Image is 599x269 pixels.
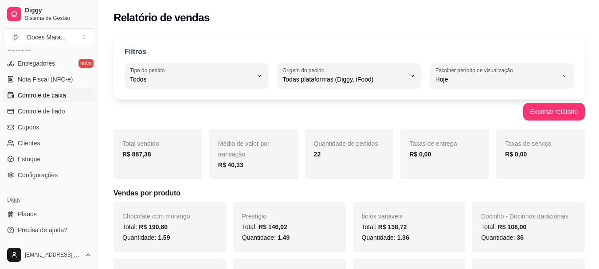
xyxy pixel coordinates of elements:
[158,234,170,241] span: 1.59
[122,234,170,241] span: Quantidade:
[242,234,290,241] span: Quantidade:
[523,103,585,121] button: Exportar relatório
[278,234,290,241] span: 1.49
[481,213,568,220] span: Docinho - Docinhos tradicionais
[122,140,159,147] span: Total vendido
[4,104,95,118] a: Controle de fiado
[409,151,431,158] strong: R$ 0,00
[409,140,457,147] span: Taxas de entrega
[362,223,407,230] span: Total:
[4,88,95,102] a: Controle de caixa
[18,139,40,148] span: Clientes
[4,193,95,207] div: Diggy
[4,56,95,70] a: Entregadoresnovo
[4,28,95,46] button: Select a team
[517,234,524,241] span: 36
[435,66,516,74] label: Escolher período de visualização
[130,75,252,84] span: Todos
[362,213,403,220] span: bolos variaveis
[122,223,168,230] span: Total:
[18,75,73,84] span: Nota Fiscal (NFC-e)
[218,161,243,168] strong: R$ 40,33
[242,223,287,230] span: Total:
[18,226,67,234] span: Precisa de ajuda?
[18,171,58,179] span: Configurações
[4,244,95,265] button: [EMAIL_ADDRESS][DOMAIN_NAME]
[4,152,95,166] a: Estoque
[130,66,168,74] label: Tipo do pedido
[4,136,95,150] a: Clientes
[18,59,55,68] span: Entregadores
[481,223,526,230] span: Total:
[122,151,151,158] strong: R$ 887,38
[258,223,287,230] span: R$ 146,02
[125,63,268,88] button: Tipo do pedidoTodos
[277,63,421,88] button: Origem do pedidoTodas plataformas (Diggy, iFood)
[430,63,574,88] button: Escolher período de visualizaçãoHoje
[4,223,95,237] a: Precisa de ajuda?
[282,66,327,74] label: Origem do pedido
[4,72,95,86] a: Nota Fiscal (NFC-e)
[18,107,65,116] span: Controle de fiado
[122,213,190,220] span: Chocolate com morango
[4,120,95,134] a: Cupons
[505,151,527,158] strong: R$ 0,00
[435,75,558,84] span: Hoje
[314,140,378,147] span: Quantidade de pedidos
[125,47,146,57] p: Filtros
[218,140,270,158] span: Média de valor por transação
[18,91,66,100] span: Controle de caixa
[4,207,95,221] a: Planos
[314,151,321,158] strong: 22
[139,223,168,230] span: R$ 190,80
[282,75,405,84] span: Todas plataformas (Diggy, iFood)
[242,213,266,220] span: Prestígio
[4,4,95,25] a: DiggySistema de Gestão
[362,234,409,241] span: Quantidade:
[505,140,551,147] span: Taxas de serviço
[18,123,39,132] span: Cupons
[114,188,585,199] h5: Vendas por produto
[397,234,409,241] span: 1.36
[481,234,524,241] span: Quantidade:
[18,210,37,218] span: Planos
[114,11,210,25] h2: Relatório de vendas
[11,33,20,42] span: D
[25,7,92,15] span: Diggy
[18,155,40,164] span: Estoque
[4,168,95,182] a: Configurações
[498,223,527,230] span: R$ 108,00
[25,15,92,22] span: Sistema de Gestão
[25,251,81,258] span: [EMAIL_ADDRESS][DOMAIN_NAME]
[27,33,66,42] div: Doces Mara ...
[378,223,407,230] span: R$ 138,72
